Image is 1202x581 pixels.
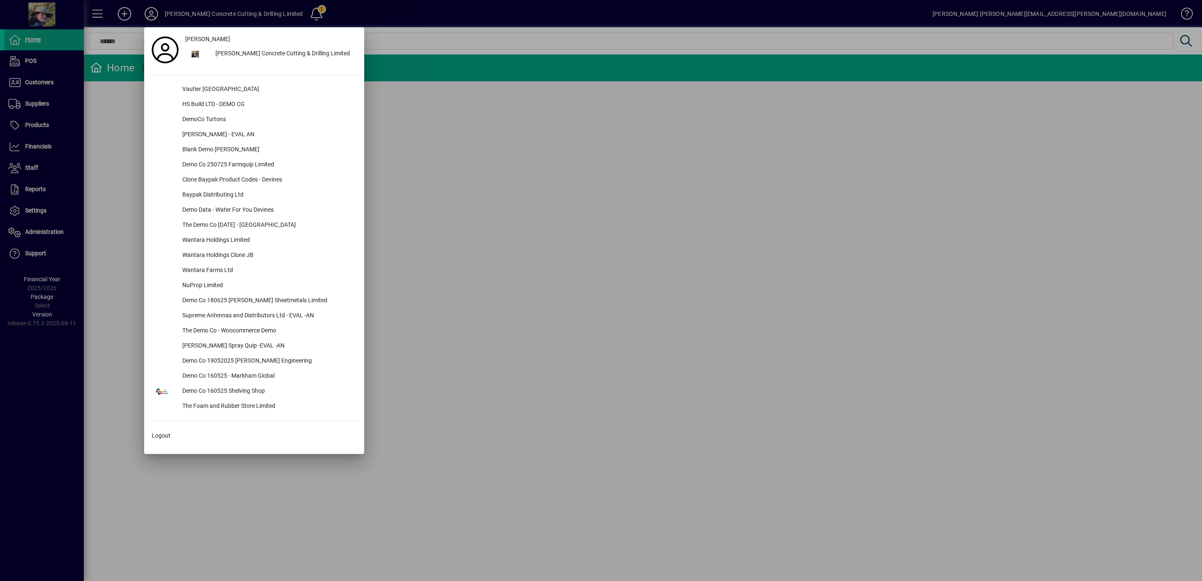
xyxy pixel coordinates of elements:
button: The Demo Co - Woocommerce Demo [148,324,360,339]
a: Profile [148,42,182,57]
a: [PERSON_NAME] [182,31,360,47]
button: The Foam and Rubber Store Limited [148,399,360,414]
button: Wantara Farms Ltd [148,263,360,278]
button: Demo Co 19052025 [PERSON_NAME] Engineering [148,354,360,369]
div: Wantara Holdings Clone JB [176,248,360,263]
div: The Foam and Rubber Store Limited [176,399,360,414]
div: Baypak Distributing Ltd [176,188,360,203]
span: [PERSON_NAME] [185,35,230,44]
div: Demo Co 160525 Shelving Shop [176,384,360,399]
div: HS Build LTD - DEMO CG [176,97,360,112]
button: Demo Co 160525 Shelving Shop [148,384,360,399]
button: Blank Demo [PERSON_NAME] [148,143,360,158]
div: DemoCo Turtons [176,112,360,127]
button: [PERSON_NAME] Concrete Cutting & Drilling Limited [182,47,360,62]
button: Demo Co 160525 - Markham Global [148,369,360,384]
div: Vautier [GEOGRAPHIC_DATA] [176,82,360,97]
div: Blank Demo [PERSON_NAME] [176,143,360,158]
div: [PERSON_NAME] Concrete Cutting & Drilling Limited [209,47,360,62]
button: HS Build LTD - DEMO CG [148,97,360,112]
div: [PERSON_NAME] Spray Quip -EVAL -AN [176,339,360,354]
button: Wantara Holdings Limited [148,233,360,248]
div: The Demo Co [DATE] - [GEOGRAPHIC_DATA] [176,218,360,233]
div: Demo Co 19052025 [PERSON_NAME] Engineering [176,354,360,369]
div: NuProp Limited [176,278,360,293]
button: Logout [148,428,360,443]
div: Wantara Farms Ltd [176,263,360,278]
button: Wantara Holdings Clone JB [148,248,360,263]
div: Demo Co 160525 - Markham Global [176,369,360,384]
button: The Demo Co [DATE] - [GEOGRAPHIC_DATA] [148,218,360,233]
div: Supreme Antennas and Distributors Ltd - EVAL -AN [176,309,360,324]
button: Baypak Distributing Ltd [148,188,360,203]
div: Demo Co 180625 [PERSON_NAME] Sheetmetals Limited [176,293,360,309]
button: DemoCo Turtons [148,112,360,127]
button: Demo Data - Water For You Devines [148,203,360,218]
button: Demo Co 250725 Farmquip Limited [148,158,360,173]
button: [PERSON_NAME] Spray Quip -EVAL -AN [148,339,360,354]
div: The Demo Co - Woocommerce Demo [176,324,360,339]
div: Wantara Holdings Limited [176,233,360,248]
button: Demo Co 180625 [PERSON_NAME] Sheetmetals Limited [148,293,360,309]
div: Clone Baypak Product Codes - Devines [176,173,360,188]
button: Vautier [GEOGRAPHIC_DATA] [148,82,360,97]
div: Demo Co 250725 Farmquip Limited [176,158,360,173]
span: Logout [152,431,171,440]
button: [PERSON_NAME] - EVAL AN [148,127,360,143]
button: Clone Baypak Product Codes - Devines [148,173,360,188]
div: [PERSON_NAME] - EVAL AN [176,127,360,143]
button: Supreme Antennas and Distributors Ltd - EVAL -AN [148,309,360,324]
button: NuProp Limited [148,278,360,293]
div: Demo Data - Water For You Devines [176,203,360,218]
